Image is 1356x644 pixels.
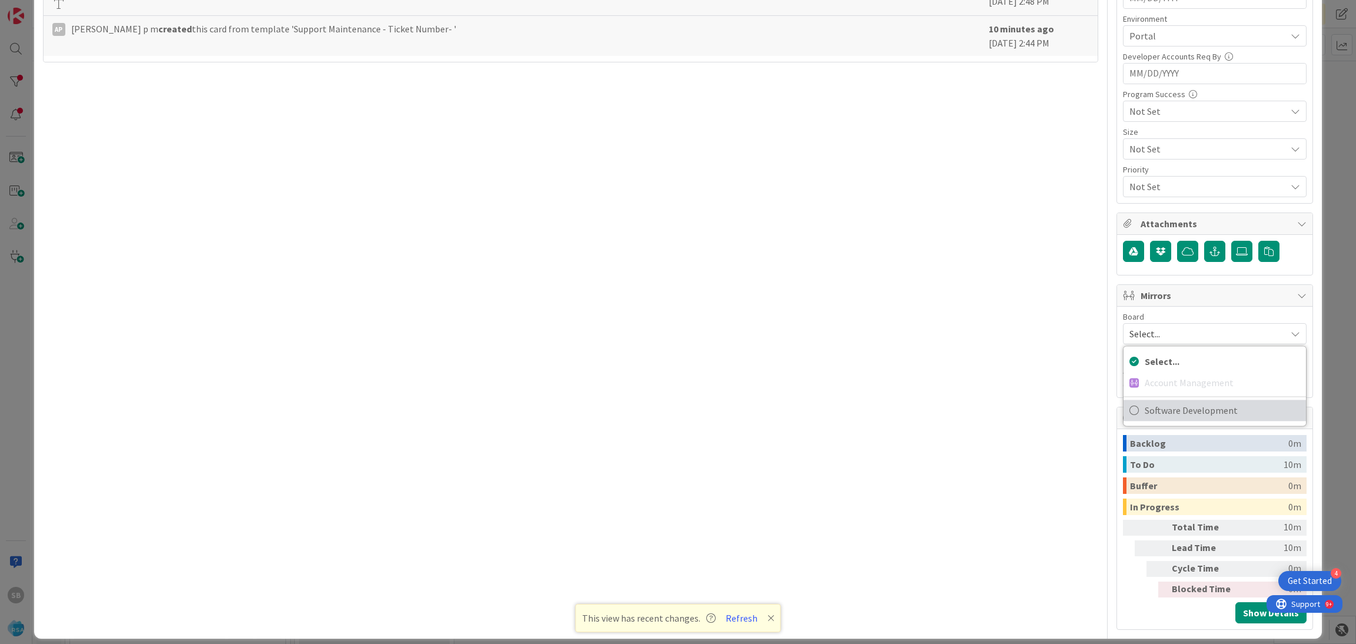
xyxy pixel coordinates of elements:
div: Blocked Time [1172,582,1237,597]
div: 0m [1241,561,1301,577]
input: MM/DD/YYYY [1129,64,1300,84]
span: Not Set [1129,141,1280,157]
div: Lead Time [1172,540,1237,556]
span: Mirrors [1141,288,1291,303]
div: Cycle Time [1172,561,1237,577]
div: 10m [1241,520,1301,536]
span: Software Development [1145,401,1300,419]
div: In Progress [1130,499,1288,515]
div: Size [1123,128,1307,136]
div: 10m [1284,456,1301,473]
a: Select... [1124,351,1306,372]
div: Total Time [1172,520,1237,536]
div: 0m [1288,477,1301,494]
span: Select... [1129,326,1280,342]
div: Backlog [1130,435,1288,452]
span: This view has recent changes. [582,611,716,625]
div: 10m [1241,540,1301,556]
div: 9+ [59,5,65,14]
button: Refresh [722,610,762,626]
b: created [158,23,192,35]
div: Open Get Started checklist, remaining modules: 4 [1278,571,1341,591]
div: Developer Accounts Req By [1123,52,1307,61]
div: Buffer [1130,477,1288,494]
span: Not Set [1129,104,1286,118]
div: 4 [1331,568,1341,579]
div: Program Success [1123,90,1307,98]
span: Attachments [1141,217,1291,231]
div: Priority [1123,165,1307,174]
div: 0m [1241,582,1301,597]
span: Portal [1129,29,1286,43]
div: 0m [1288,435,1301,452]
div: Ap [52,23,65,36]
b: 10 minutes ago [989,23,1054,35]
div: To Do [1130,456,1284,473]
span: Not Set [1129,178,1280,195]
div: Get Started [1288,575,1332,587]
div: Environment [1123,15,1307,23]
button: Show Details [1235,602,1307,623]
span: [PERSON_NAME] p m this card from template 'Support Maintenance - Ticket Number- ' [71,22,456,36]
span: Select... [1145,353,1300,370]
span: Support [25,2,54,16]
div: [DATE] 2:44 PM [989,22,1089,50]
a: Software Development [1124,400,1306,421]
span: Board [1123,313,1144,321]
div: 0m [1288,499,1301,515]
